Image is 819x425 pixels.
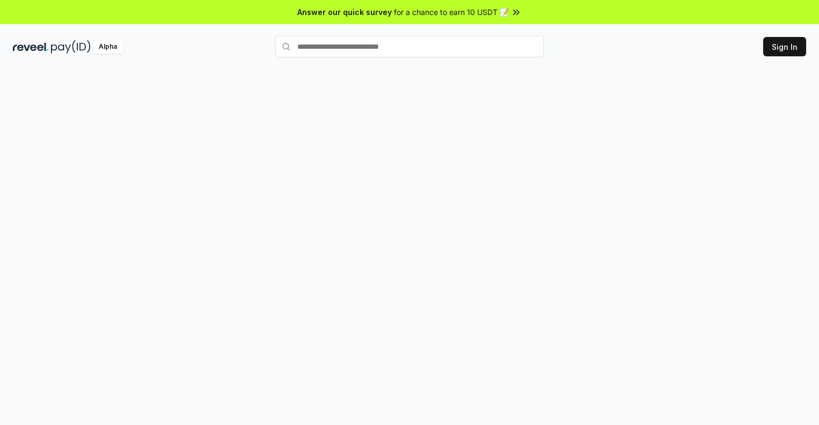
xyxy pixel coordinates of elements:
[93,40,123,54] div: Alpha
[394,6,509,18] span: for a chance to earn 10 USDT 📝
[13,40,49,54] img: reveel_dark
[763,37,806,56] button: Sign In
[51,40,91,54] img: pay_id
[297,6,392,18] span: Answer our quick survey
